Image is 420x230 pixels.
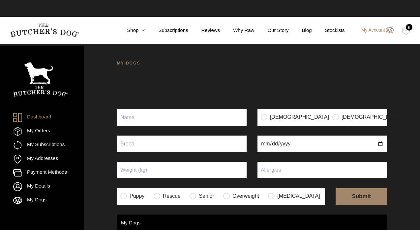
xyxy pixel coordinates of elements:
[117,136,247,152] input: Breed
[13,113,51,122] a: Dashboard
[190,193,214,199] label: Senior
[154,193,181,199] label: Rescue
[117,109,247,126] input: Name
[268,193,320,199] label: [MEDICAL_DATA]
[120,193,144,199] label: Puppy
[13,62,68,97] img: TBD_Portrait_Logo_White.png
[117,60,387,83] h6: MY DOGS
[336,188,387,205] input: Submit
[355,26,394,34] a: My Account
[117,162,247,178] input: Weight (kg)
[188,27,220,34] a: Reviews
[289,27,312,34] a: Blog
[13,168,67,177] a: Payment Methods
[406,24,412,31] div: 6
[13,182,50,191] a: My Details
[223,193,259,199] label: Overweight
[114,27,145,34] a: Shop
[13,155,58,164] a: My Addresses
[332,114,401,120] label: [DEMOGRAPHIC_DATA]
[13,127,50,136] a: My Orders
[13,141,65,150] a: My Subscriptions
[254,27,288,34] a: Our Story
[257,162,387,178] input: Allergies
[121,219,140,226] h4: My Dogs
[257,136,387,152] input: Birthday
[312,27,345,34] a: Stockists
[220,27,254,34] a: Why Raw
[261,114,329,120] label: [DEMOGRAPHIC_DATA]
[402,26,410,35] img: TBD_Cart-Full.png
[145,27,188,34] a: Subscriptions
[13,196,46,205] a: My Dogs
